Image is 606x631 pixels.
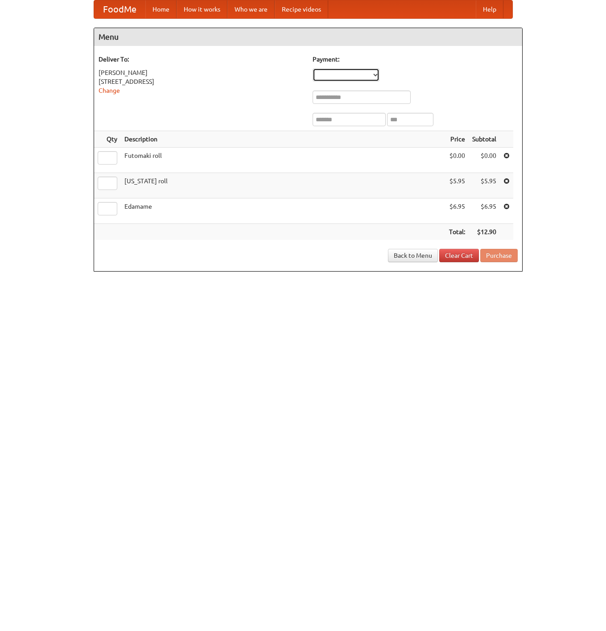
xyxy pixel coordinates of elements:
a: Recipe videos [275,0,328,18]
td: [US_STATE] roll [121,173,445,198]
th: Qty [94,131,121,148]
th: Price [445,131,469,148]
a: Clear Cart [439,249,479,262]
td: $5.95 [469,173,500,198]
h4: Menu [94,28,522,46]
h5: Deliver To: [99,55,304,64]
th: Total: [445,224,469,240]
a: Who we are [227,0,275,18]
th: Subtotal [469,131,500,148]
a: Back to Menu [388,249,438,262]
td: Edamame [121,198,445,224]
td: Futomaki roll [121,148,445,173]
td: $6.95 [469,198,500,224]
a: Change [99,87,120,94]
button: Purchase [480,249,518,262]
td: $6.95 [445,198,469,224]
td: $0.00 [445,148,469,173]
h5: Payment: [313,55,518,64]
th: Description [121,131,445,148]
a: How it works [177,0,227,18]
td: $0.00 [469,148,500,173]
td: $5.95 [445,173,469,198]
a: Help [476,0,503,18]
a: Home [145,0,177,18]
div: [STREET_ADDRESS] [99,77,304,86]
div: [PERSON_NAME] [99,68,304,77]
a: FoodMe [94,0,145,18]
th: $12.90 [469,224,500,240]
